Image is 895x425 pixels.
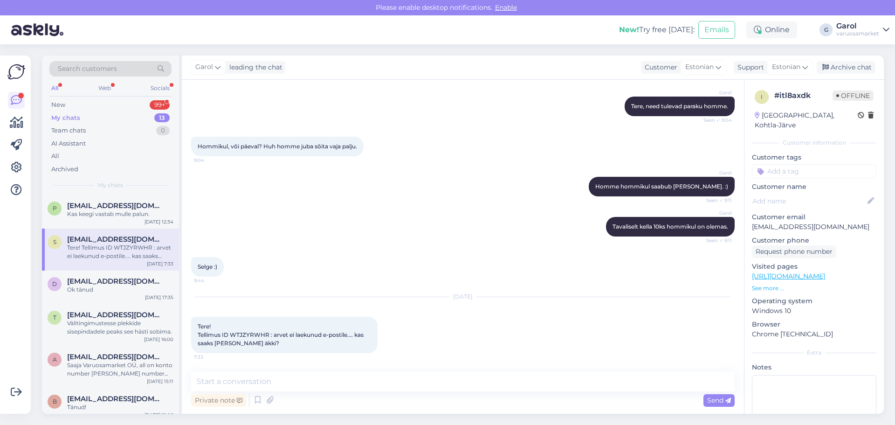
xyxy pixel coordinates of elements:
[156,126,170,135] div: 0
[194,354,229,361] span: 7:33
[697,89,732,96] span: Garol
[198,143,357,150] span: Hommikul, või päeval? Huh homme juba sõita vaja palju.
[752,222,876,232] p: [EMAIL_ADDRESS][DOMAIN_NAME]
[67,395,164,403] span: bonsa555@hotmail.com
[51,113,80,123] div: My chats
[226,63,282,72] div: leading the chat
[492,3,520,12] span: Enable
[198,323,365,347] span: Tere! Tellimus ID WTJZYRWHR : arvet ei laekunud e-postile.... kas saaks [PERSON_NAME] äkki?
[51,165,78,174] div: Archived
[833,91,874,101] span: Offline
[96,82,113,94] div: Web
[595,183,728,190] span: Homme hommikul saabub [PERSON_NAME]. :)
[51,152,59,161] div: All
[752,348,876,357] div: Extra
[752,320,876,329] p: Browser
[58,64,117,74] span: Search customers
[67,311,164,319] span: t.kaaver@meliorm.eu
[752,245,836,258] div: Request phone number
[194,277,229,284] span: 9:44
[194,157,229,164] span: 9:04
[752,212,876,222] p: Customer email
[67,286,173,294] div: Ok tänud
[752,306,876,316] p: Windows 10
[67,403,173,411] div: Tänud!
[746,21,797,38] div: Online
[53,205,57,212] span: p
[697,197,732,204] span: Seen ✓ 9:11
[819,23,833,36] div: G
[198,263,217,270] span: Selge :)
[698,21,735,39] button: Emails
[149,82,172,94] div: Socials
[631,103,728,110] span: Tere, need tulevad paraku homme.
[52,280,57,287] span: D
[144,336,173,343] div: [DATE] 16:00
[752,182,876,192] p: Customer name
[147,260,173,267] div: [DATE] 7:33
[752,284,876,293] p: See more ...
[752,296,876,306] p: Operating system
[836,30,879,37] div: varuosamarket
[67,202,164,210] span: pparmson@gmail.com
[67,235,164,244] span: siseminevabadus@gmail.com
[49,82,60,94] div: All
[67,319,173,336] div: Välitingimustesse plekkide sisepindadele peaks see hästi sobima.
[685,62,714,72] span: Estonian
[67,353,164,361] span: anks.anks.001@mail.ee
[774,90,833,101] div: # itl8axdk
[707,396,731,404] span: Send
[836,22,889,37] a: Garolvaruosamarket
[98,181,123,189] span: My chats
[145,411,173,418] div: [DATE] 12:08
[697,237,732,244] span: Seen ✓ 9:11
[67,361,173,378] div: Saaja Varuosamarket OÜ, all on konto number [PERSON_NAME] number märkida selgitusse.
[697,169,732,176] span: Garol
[67,244,173,260] div: Tere! Tellimus ID WTJZYRWHR : arvet ei laekunud e-postile.... kas saaks [PERSON_NAME] äkki?
[145,294,173,301] div: [DATE] 17:35
[51,100,65,110] div: New
[195,62,213,72] span: Garol
[145,218,173,225] div: [DATE] 12:34
[641,63,677,72] div: Customer
[752,236,876,245] p: Customer phone
[51,139,86,148] div: AI Assistant
[772,62,800,72] span: Estonian
[752,196,866,206] input: Add name
[51,126,86,135] div: Team chats
[53,238,56,245] span: s
[752,329,876,339] p: Chrome [TECHNICAL_ID]
[752,164,876,178] input: Add a tag
[53,398,57,405] span: b
[752,262,876,272] p: Visited pages
[154,113,170,123] div: 13
[147,378,173,385] div: [DATE] 15:11
[734,63,764,72] div: Support
[150,100,170,110] div: 99+
[697,209,732,216] span: Garol
[191,394,246,407] div: Private note
[755,111,858,130] div: [GEOGRAPHIC_DATA], Kohtla-Järve
[613,223,728,230] span: Tavaliselt kella 10ks hommikul on olemas.
[7,63,25,81] img: Askly Logo
[53,356,57,363] span: a
[752,139,876,147] div: Customer information
[191,293,735,301] div: [DATE]
[67,277,164,286] span: Danila.tukov@gmail.com
[619,24,695,35] div: Try free [DATE]:
[67,210,173,218] div: Kas keegi vastab mulle palun.
[53,314,56,321] span: t
[619,25,639,34] b: New!
[817,61,875,74] div: Archive chat
[752,362,876,372] p: Notes
[836,22,879,30] div: Garol
[752,153,876,162] p: Customer tags
[761,93,763,100] span: i
[752,272,825,280] a: [URL][DOMAIN_NAME]
[697,117,732,124] span: Seen ✓ 9:04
